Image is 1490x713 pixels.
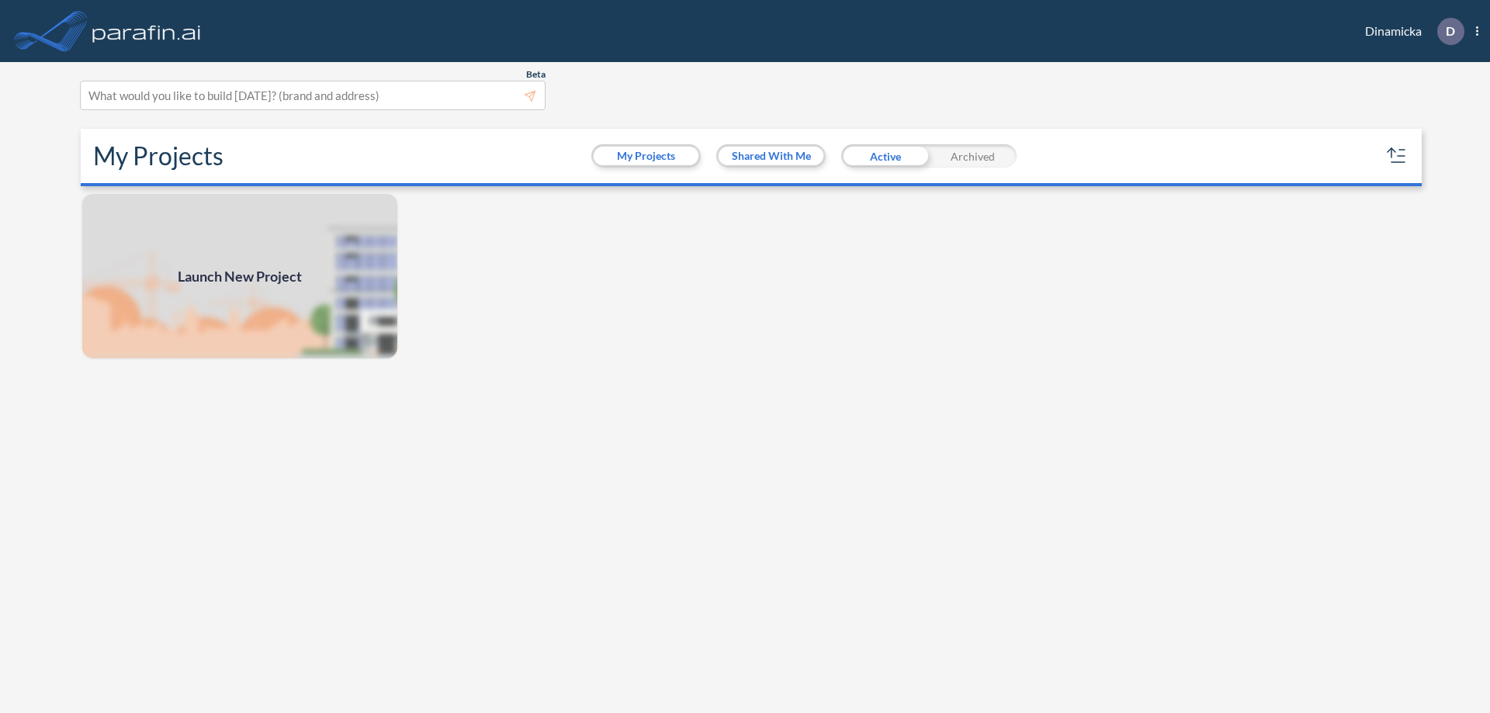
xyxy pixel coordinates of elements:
[89,16,204,47] img: logo
[929,144,1017,168] div: Archived
[81,192,399,360] img: add
[81,192,399,360] a: Launch New Project
[719,147,823,165] button: Shared With Me
[594,147,698,165] button: My Projects
[526,68,546,81] span: Beta
[1446,24,1455,38] p: D
[1384,144,1409,168] button: sort
[93,141,223,171] h2: My Projects
[178,266,302,287] span: Launch New Project
[841,144,929,168] div: Active
[1342,18,1478,45] div: Dinamicka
